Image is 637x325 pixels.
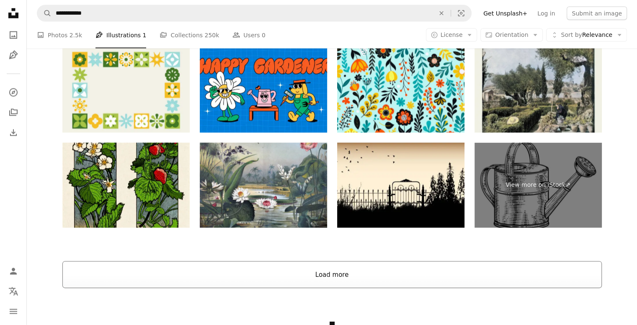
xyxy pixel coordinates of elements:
span: Orientation [495,31,528,38]
button: Search Unsplash [37,5,52,21]
img: Where The House Used To Be [337,143,464,228]
a: Explore [5,84,22,101]
span: 250k [204,31,219,40]
span: 0 [262,31,266,40]
img: Exotic waterplants jungle wallpaper. hand drawn tropical jungle waterplants.papyrus antiquorum pi... [200,143,327,228]
a: Get Unsplash+ [478,7,532,20]
span: 2.5k [70,31,82,40]
a: Collections 250k [160,22,219,49]
form: Find visuals sitewide [37,5,472,22]
img: Seamless floral pattern [337,48,464,133]
a: View more on iStock↗ [475,143,602,228]
button: Menu [5,303,22,320]
span: License [441,31,463,38]
img: Antique photograph, colorized, Garden of Gethsemane, Palestine, Monk gardening 19th Century [475,48,602,133]
span: Relevance [561,31,612,39]
span: Sort by [561,31,582,38]
a: Illustrations [5,47,22,64]
button: Clear [432,5,451,21]
a: Home — Unsplash [5,5,22,23]
a: Photos 2.5k [37,22,82,49]
a: Users 0 [232,22,266,49]
a: Download History [5,124,22,141]
img: Floral ornament with strawberry fruit and blossom plant decorative art nouveau 1897 [62,143,190,228]
button: Visual search [451,5,471,21]
a: Collections [5,104,22,121]
button: Orientation [480,28,543,42]
button: Load more [62,261,602,288]
img: Set of Funny Characters in Garden. Retro Illustration of Cute Gardener, Daisy Flower Plant and Wa... [200,48,327,133]
img: Abstract Geometric Flower Frame in Rectangle Background [62,48,190,133]
button: License [426,28,477,42]
a: Log in [532,7,560,20]
button: Sort byRelevance [546,28,627,42]
button: Submit an image [567,7,627,20]
button: Language [5,283,22,300]
a: Photos [5,27,22,44]
a: Log in / Sign up [5,263,22,280]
